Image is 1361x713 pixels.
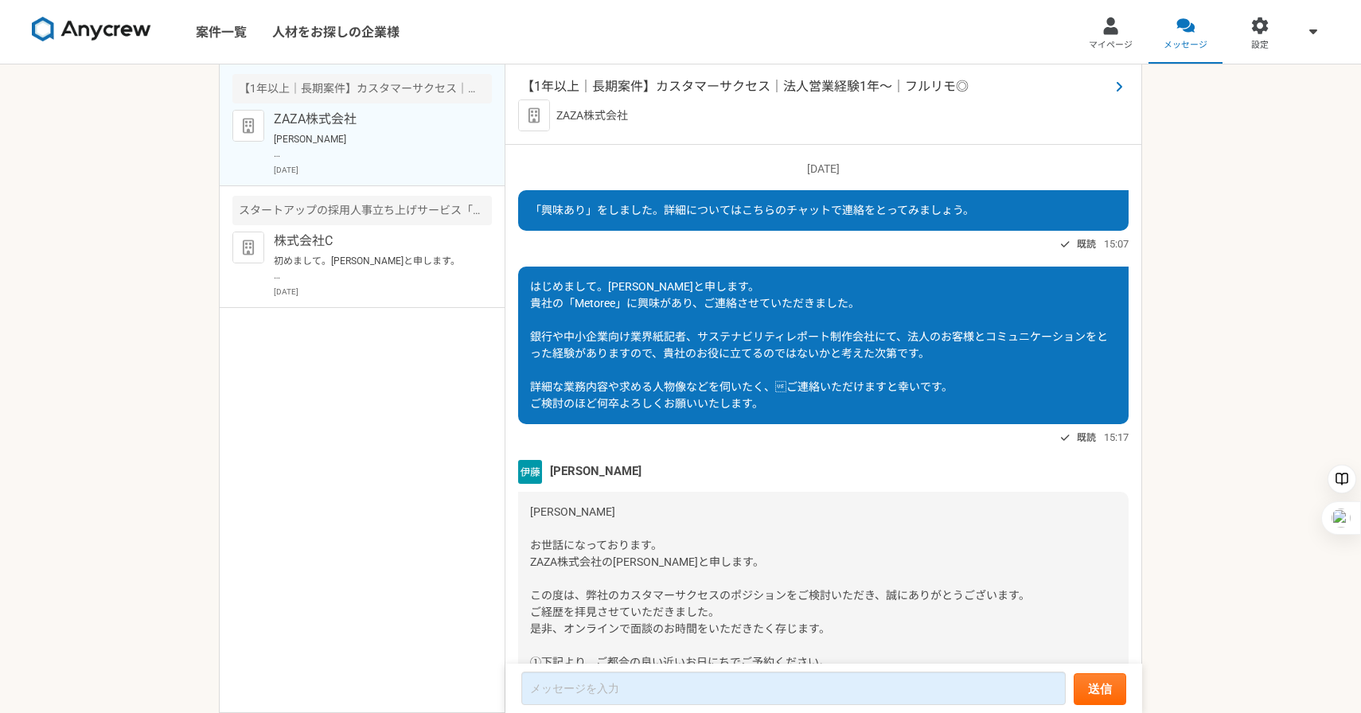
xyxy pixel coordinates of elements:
[556,107,628,124] p: ZAZA株式会社
[274,254,470,282] p: 初めまして。[PERSON_NAME]と申します。 スタートアップのサステナビリティレポート制作会社に勤務時代に、編集・ライティングチームのチーム長を務める傍ら、中途採用の実務を担当しておりまし...
[530,505,1030,685] span: [PERSON_NAME] お世話になっております。 ZAZA株式会社の[PERSON_NAME]と申します。 この度は、弊社のカスタマーサクセスのポジションをご検討いただき、誠にありがとうござ...
[274,164,492,176] p: [DATE]
[518,161,1129,177] p: [DATE]
[1104,236,1129,251] span: 15:07
[32,17,151,42] img: 8DqYSo04kwAAAAASUVORK5CYII=
[521,77,1109,96] span: 【1年以上｜長期案件】カスタマーサクセス｜法人営業経験1年〜｜フルリモ◎
[1089,39,1133,52] span: マイページ
[232,232,264,263] img: default_org_logo-42cde973f59100197ec2c8e796e4974ac8490bb5b08a0eb061ff975e4574aa76.png
[530,280,1108,410] span: はじめまして。[PERSON_NAME]と申します。 貴社の「Metoree」に興味があり、ご連絡させていただきました。 銀行や中小企業向け業界紙記者、サステナビリティレポート制作会社にて、法人...
[274,232,470,251] p: 株式会社C
[1077,428,1096,447] span: 既読
[1164,39,1207,52] span: メッセージ
[518,99,550,131] img: default_org_logo-42cde973f59100197ec2c8e796e4974ac8490bb5b08a0eb061ff975e4574aa76.png
[274,132,470,161] p: [PERSON_NAME] お世話になっております。 ZAZA株式会社の[PERSON_NAME]でございます。 早速面談をご予約いただきまして、ありがとうございます。 当日は下記より面談にご参...
[232,74,492,103] div: 【1年以上｜長期案件】カスタマーサクセス｜法人営業経験1年〜｜フルリモ◎
[1251,39,1269,52] span: 設定
[274,286,492,298] p: [DATE]
[274,110,470,129] p: ZAZA株式会社
[1104,430,1129,445] span: 15:17
[232,110,264,142] img: default_org_logo-42cde973f59100197ec2c8e796e4974ac8490bb5b08a0eb061ff975e4574aa76.png
[518,460,542,484] img: unnamed.png
[550,462,642,480] span: [PERSON_NAME]
[530,204,974,216] span: 「興味あり」をしました。詳細についてはこちらのチャットで連絡をとってみましょう。
[1077,235,1096,254] span: 既読
[232,196,492,225] div: スタートアップの採用人事立ち上げサービス「ツクチム」のフロントサポート
[1074,673,1126,705] button: 送信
